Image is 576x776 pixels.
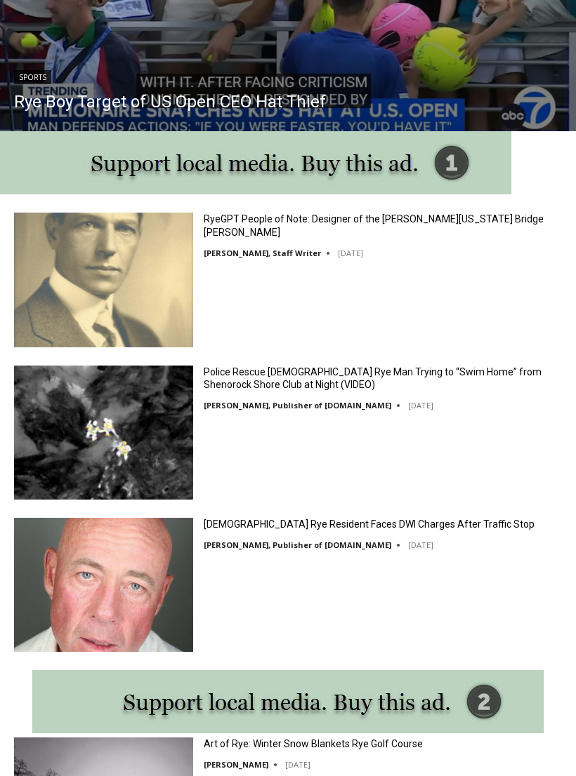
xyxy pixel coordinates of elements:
time: [DATE] [338,248,363,258]
a: Police Rescue [DEMOGRAPHIC_DATA] Rye Man Trying to “Swim Home” from Shenorock Shore Club at Night... [204,366,562,391]
a: RyeGPT People of Note: Designer of the [PERSON_NAME][US_STATE] Bridge [PERSON_NAME] [204,213,562,238]
span: Open Tues. - Sun. [PHONE_NUMBER] [4,145,138,198]
a: Art of Rye: Winter Snow Blankets Rye Golf Course [204,737,423,750]
time: [DATE] [408,540,433,550]
a: Open Tues. - Sun. [PHONE_NUMBER] [1,141,141,175]
time: [DATE] [408,400,433,410]
a: [PERSON_NAME] [204,759,268,770]
img: support local media, buy this ad [32,670,544,733]
a: [PERSON_NAME], Staff Writer [204,248,321,258]
a: Rye Boy Target of US Open CEO Hat Thief [14,91,326,112]
img: Police Rescue 51 Year Old Rye Man Trying to “Swim Home” from Shenorock Shore Club at Night (VIDEO) [14,366,193,500]
time: [DATE] [285,759,310,770]
a: [PERSON_NAME], Publisher of [DOMAIN_NAME] [204,540,391,550]
a: [PERSON_NAME], Publisher of [DOMAIN_NAME] [204,400,391,410]
div: Located at [STREET_ADDRESS][PERSON_NAME] [145,88,207,168]
img: 56-Year-Old Rye Resident Faces DWI Charges After Traffic Stop [14,518,193,652]
a: Sports [14,70,51,84]
a: [DEMOGRAPHIC_DATA] Rye Resident Faces DWI Charges After Traffic Stop [204,518,535,530]
img: RyeGPT People of Note: Designer of the George Washington Bridge Othmar Ammann [14,213,193,347]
